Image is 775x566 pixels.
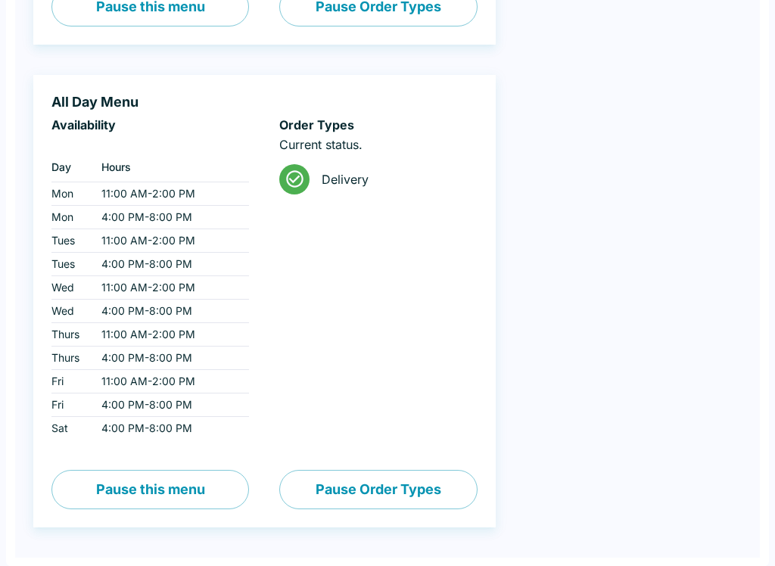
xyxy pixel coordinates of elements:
td: 4:00 PM - 8:00 PM [89,300,249,323]
p: ‏ [51,137,249,152]
td: 11:00 AM - 2:00 PM [89,323,249,347]
td: Fri [51,370,89,393]
td: Wed [51,276,89,300]
td: Tues [51,229,89,253]
td: 4:00 PM - 8:00 PM [89,417,249,440]
td: Sat [51,417,89,440]
td: 11:00 AM - 2:00 PM [89,229,249,253]
td: 4:00 PM - 8:00 PM [89,206,249,229]
td: Thurs [51,347,89,370]
td: Thurs [51,323,89,347]
th: Hours [89,152,249,182]
button: Pause this menu [51,470,249,509]
td: 4:00 PM - 8:00 PM [89,347,249,370]
h6: Order Types [279,117,477,132]
td: 11:00 AM - 2:00 PM [89,182,249,206]
h6: Availability [51,117,249,132]
td: 11:00 AM - 2:00 PM [89,370,249,393]
td: Wed [51,300,89,323]
td: 4:00 PM - 8:00 PM [89,393,249,417]
td: 4:00 PM - 8:00 PM [89,253,249,276]
button: Pause Order Types [279,470,477,509]
td: Fri [51,393,89,417]
td: Mon [51,206,89,229]
th: Day [51,152,89,182]
p: Current status. [279,137,477,152]
td: Tues [51,253,89,276]
td: Mon [51,182,89,206]
span: Delivery [322,172,465,187]
td: 11:00 AM - 2:00 PM [89,276,249,300]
